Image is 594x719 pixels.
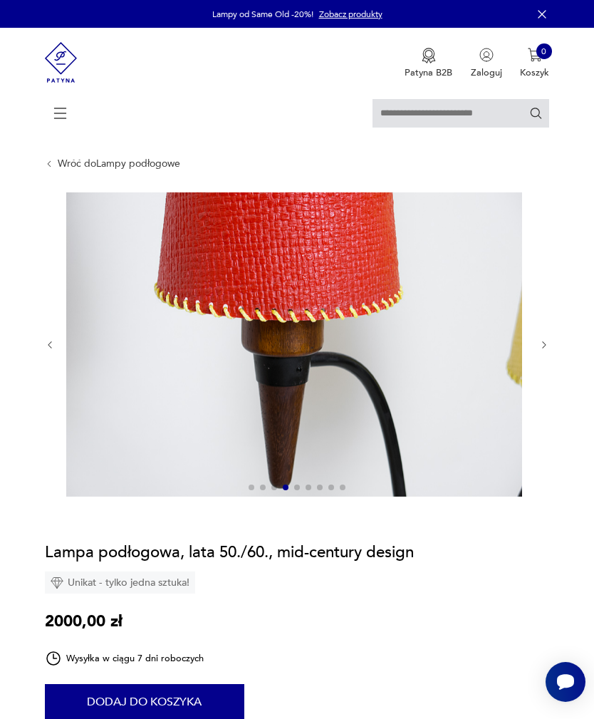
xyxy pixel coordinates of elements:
[405,48,452,79] button: Patyna B2B
[528,48,542,62] img: Ikona koszyka
[405,66,452,79] p: Patyna B2B
[471,66,502,79] p: Zaloguj
[319,9,382,20] a: Zobacz produkty
[520,66,549,79] p: Koszyk
[471,48,502,79] button: Zaloguj
[51,576,63,589] img: Ikona diamentu
[479,48,494,62] img: Ikonka użytkownika
[529,106,543,120] button: Szukaj
[45,571,195,594] div: Unikat - tylko jedna sztuka!
[45,542,414,563] h1: Lampa podłogowa, lata 50./60., mid-century design
[536,43,552,59] div: 0
[422,48,436,63] img: Ikona medalu
[45,650,204,667] div: Wysyłka w ciągu 7 dni roboczych
[66,192,522,496] img: Zdjęcie produktu Lampa podłogowa, lata 50./60., mid-century design
[45,28,78,97] img: Patyna - sklep z meblami i dekoracjami vintage
[520,48,549,79] button: 0Koszyk
[45,611,123,632] p: 2000,00 zł
[546,662,585,702] iframe: Smartsupp widget button
[58,158,180,170] a: Wróć doLampy podłogowe
[212,9,313,20] p: Lampy od Same Old -20%!
[405,48,452,79] a: Ikona medaluPatyna B2B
